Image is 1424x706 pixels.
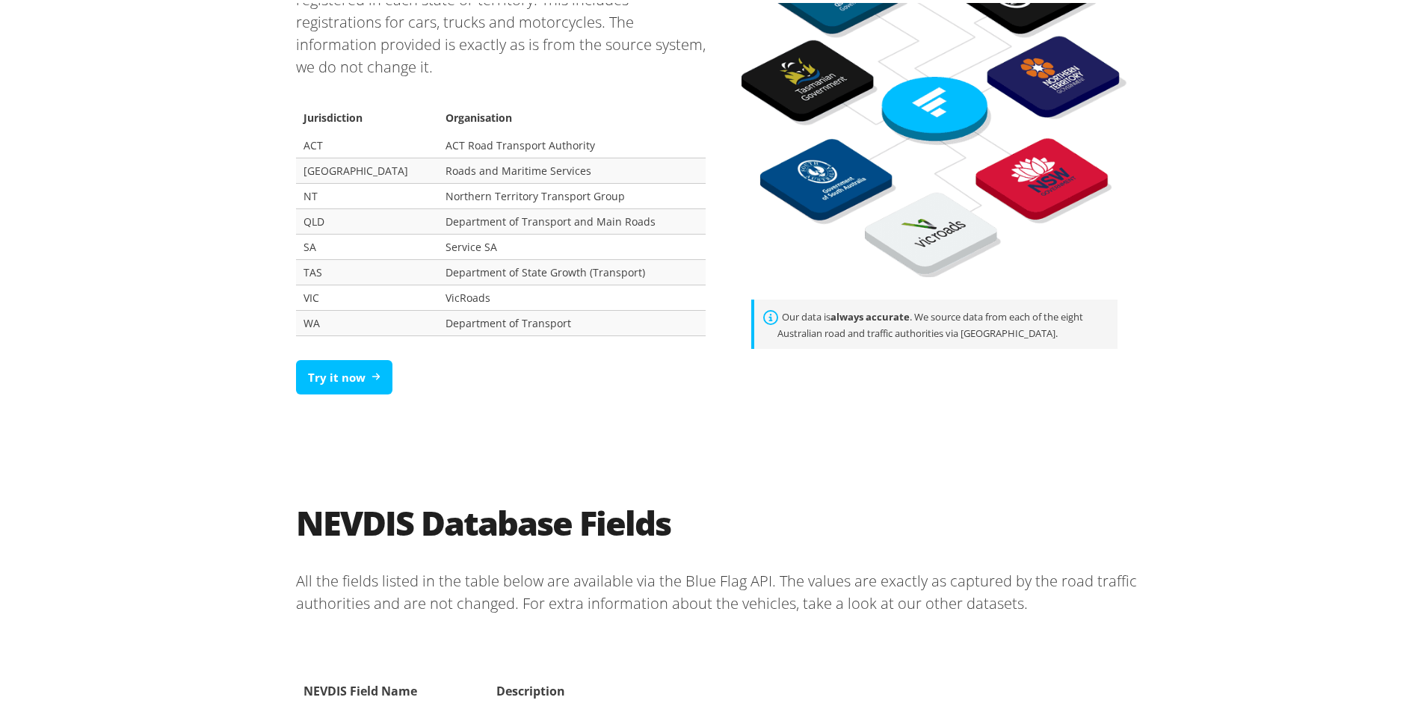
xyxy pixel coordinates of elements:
[296,282,438,307] td: VIC
[296,357,392,392] a: Try it now
[830,307,910,321] strong: always accurate
[438,205,706,231] td: Department of Transport and Main Roads
[296,231,438,256] td: SA
[296,499,1139,540] h2: NEVDIS Database Fields
[296,99,438,130] th: Jurisdiction
[296,256,438,282] td: TAS
[296,555,1139,624] p: All the fields listed in the table below are available via the Blue Flag API. The values are exac...
[438,99,706,130] th: Organisation
[296,130,438,155] td: ACT
[296,205,438,231] td: QLD
[751,297,1118,346] div: Our data is . We source data from each of the eight Australian road and traffic authorities via [...
[438,130,706,155] td: ACT Road Transport Authority
[296,155,438,180] td: [GEOGRAPHIC_DATA]
[296,307,438,332] td: WA
[438,256,706,282] td: Department of State Growth (Transport)
[438,231,706,256] td: Service SA
[296,672,489,705] th: NEVDIS Field Name
[438,180,706,205] td: Northern Territory Transport Group
[489,672,1139,705] th: Description
[296,180,438,205] td: NT
[438,282,706,307] td: VicRoads
[438,307,706,332] td: Department of Transport
[438,155,706,180] td: Roads and Maritime Services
